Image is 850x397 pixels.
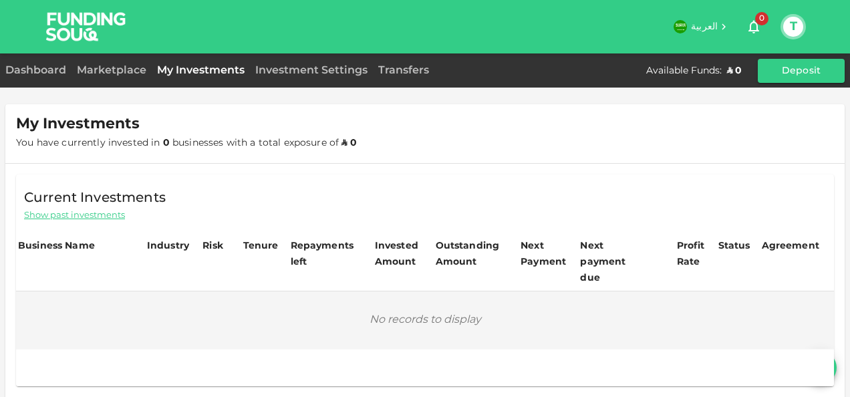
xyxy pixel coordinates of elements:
[291,238,358,270] div: Repayments left
[163,138,170,148] strong: 0
[727,64,742,78] div: ʢ 0
[16,138,357,148] span: You have currently invested in businesses with a total exposure of
[677,238,714,270] div: Profit Rate
[436,238,503,270] div: Outstanding Amount
[243,238,279,254] div: Tenure
[18,238,95,254] div: Business Name
[580,238,647,286] div: Next payment due
[783,17,803,37] button: T
[250,65,373,76] a: Investment Settings
[375,238,432,270] div: Invested Amount
[72,65,152,76] a: Marketplace
[755,12,768,25] span: 0
[24,188,166,209] span: Current Investments
[202,238,223,254] div: Risk
[718,238,750,254] div: Status
[17,292,833,348] div: No records to display
[646,64,722,78] div: Available Funds :
[5,65,72,76] a: Dashboard
[762,238,819,254] div: Agreement
[674,20,687,33] img: flag-sa.b9a346574cdc8950dd34b50780441f57.svg
[16,115,140,134] span: My Investments
[521,238,576,270] div: Next Payment
[152,65,250,76] a: My Investments
[147,238,189,254] div: Industry
[24,209,125,222] span: Show past investments
[758,59,845,83] button: Deposit
[691,22,718,31] span: العربية
[341,138,356,148] strong: ʢ 0
[740,13,767,40] button: 0
[373,65,434,76] a: Transfers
